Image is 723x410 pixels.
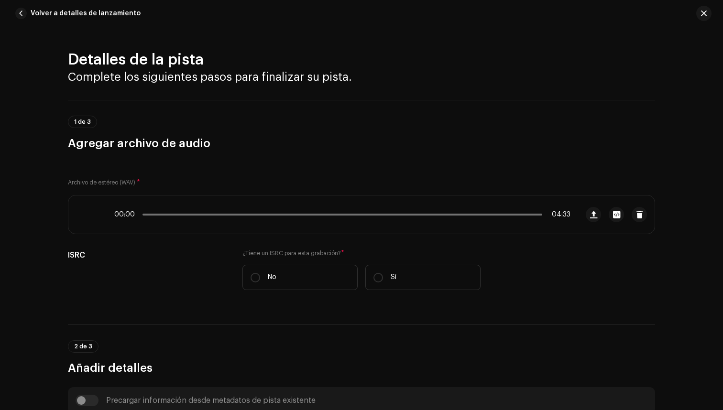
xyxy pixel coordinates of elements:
[242,249,481,257] label: ¿Tiene un ISRC para esta grabación?
[391,272,396,282] p: Sí
[268,272,276,282] p: No
[68,249,227,261] h5: ISRC
[68,360,655,376] h3: Añadir detalles
[68,50,655,69] h2: Detalles de la pista
[68,69,655,85] h3: Complete los siguientes pasos para finalizar su pista.
[68,136,655,151] h3: Agregar archivo de audio
[546,211,570,218] span: 04:33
